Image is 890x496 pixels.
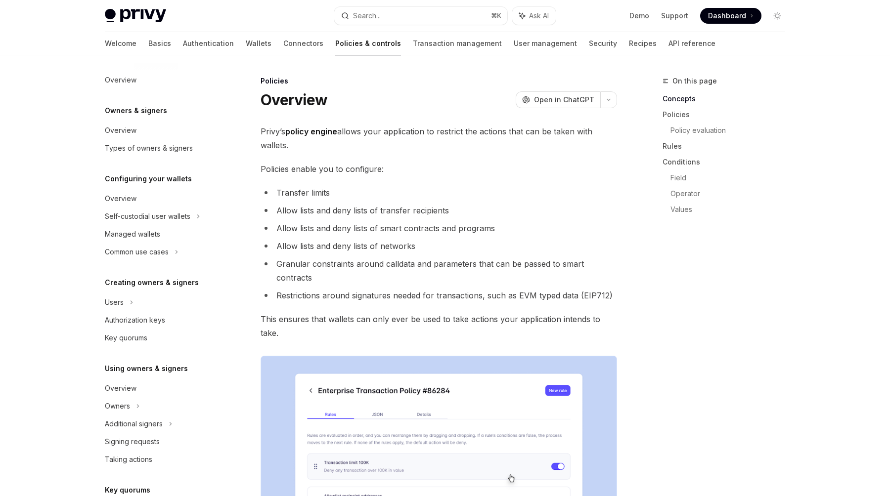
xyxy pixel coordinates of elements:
a: Overview [97,190,223,207]
a: Policy evaluation [670,123,793,138]
a: Welcome [105,32,136,55]
div: Signing requests [105,436,160,448]
button: Open in ChatGPT [516,91,600,108]
a: Managed wallets [97,225,223,243]
div: Managed wallets [105,228,160,240]
a: Concepts [663,91,793,107]
a: Overview [97,122,223,139]
li: Transfer limits [261,186,617,200]
li: Restrictions around signatures needed for transactions, such as EVM typed data (EIP712) [261,289,617,302]
a: Field [670,170,793,186]
a: Wallets [246,32,271,55]
span: On this page [672,75,717,87]
a: Support [661,11,688,21]
a: Transaction management [413,32,502,55]
a: Recipes [629,32,657,55]
a: Overview [97,71,223,89]
span: Privy’s allows your application to restrict the actions that can be taken with wallets. [261,124,617,152]
a: Policies & controls [335,32,401,55]
a: Types of owners & signers [97,139,223,157]
a: Policies [663,107,793,123]
span: Ask AI [529,11,549,21]
div: Key quorums [105,332,147,344]
li: Granular constraints around calldata and parameters that can be passed to smart contracts [261,257,617,285]
div: Search... [353,10,381,22]
div: Overview [105,74,136,86]
a: Taking actions [97,451,223,468]
button: Ask AI [512,7,556,25]
h5: Creating owners & signers [105,277,199,289]
a: Rules [663,138,793,154]
a: Conditions [663,154,793,170]
h1: Overview [261,91,327,109]
strong: policy engine [285,126,337,136]
a: Security [589,32,617,55]
a: Values [670,202,793,217]
div: Types of owners & signers [105,142,193,154]
span: ⌘ K [491,12,501,20]
a: Authentication [183,32,234,55]
li: Allow lists and deny lists of networks [261,239,617,253]
a: Demo [629,11,649,21]
a: User management [514,32,577,55]
button: Toggle dark mode [769,8,785,24]
span: Dashboard [708,11,746,21]
div: Overview [105,382,136,394]
a: Basics [148,32,171,55]
a: Overview [97,379,223,397]
div: Authorization keys [105,314,165,326]
a: Signing requests [97,433,223,451]
a: Connectors [283,32,323,55]
a: Key quorums [97,329,223,347]
span: Open in ChatGPT [534,95,594,105]
li: Allow lists and deny lists of smart contracts and programs [261,221,617,235]
div: Users [105,296,124,308]
h5: Owners & signers [105,105,167,117]
h5: Configuring your wallets [105,173,192,185]
a: Authorization keys [97,311,223,329]
div: Self-custodial user wallets [105,210,190,222]
div: Overview [105,193,136,205]
span: Policies enable you to configure: [261,162,617,176]
a: Dashboard [700,8,761,24]
a: API reference [668,32,715,55]
div: Common use cases [105,246,169,258]
li: Allow lists and deny lists of transfer recipients [261,204,617,217]
div: Taking actions [105,454,152,465]
span: This ensures that wallets can only ever be used to take actions your application intends to take. [261,312,617,340]
a: Operator [670,186,793,202]
div: Owners [105,400,130,412]
img: light logo [105,9,166,23]
div: Additional signers [105,418,163,430]
h5: Using owners & signers [105,363,188,374]
div: Overview [105,124,136,136]
h5: Key quorums [105,484,150,496]
div: Policies [261,76,617,86]
button: Search...⌘K [334,7,507,25]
